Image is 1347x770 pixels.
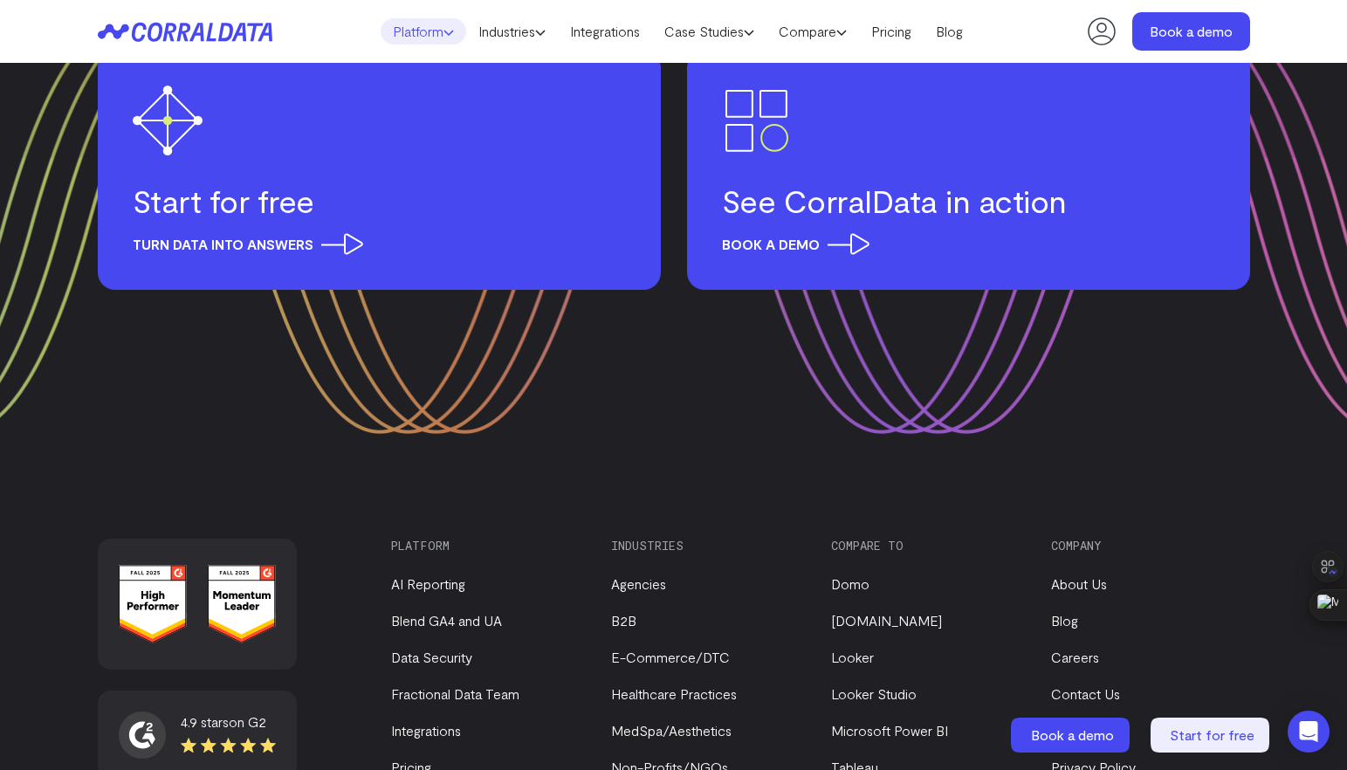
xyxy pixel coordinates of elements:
a: [DOMAIN_NAME] [831,612,942,629]
a: Domo [831,575,869,592]
a: Book a demo [1011,718,1133,753]
div: 4.9 stars [181,712,276,732]
a: Integrations [558,18,652,45]
a: Blog [1051,612,1078,629]
a: Fractional Data Team [391,685,519,702]
a: Start for free Turn data into answers [98,51,661,290]
a: See CorralData in action Book a demo [687,51,1250,290]
a: MedSpa/Aesthetics [611,722,732,739]
div: Open Intercom Messenger [1288,711,1330,753]
a: Industries [466,18,558,45]
a: Case Studies [652,18,766,45]
h3: Industries [611,539,801,553]
span: Book a demo [722,233,869,255]
a: Looker Studio [831,685,917,702]
a: About Us [1051,575,1107,592]
a: Pricing [859,18,924,45]
a: Platform [381,18,466,45]
a: Contact Us [1051,685,1120,702]
a: E-Commerce/DTC [611,649,730,665]
a: Start for free [1151,718,1273,753]
a: B2B [611,612,636,629]
span: Turn data into answers [133,233,363,255]
a: AI Reporting [391,575,465,592]
a: Healthcare Practices [611,685,737,702]
a: Looker [831,649,874,665]
span: Book a demo [1031,726,1114,743]
a: Blog [924,18,975,45]
h3: Start for free [133,182,626,220]
a: Microsoft Power BI [831,722,948,739]
h3: Platform [391,539,581,553]
a: Agencies [611,575,666,592]
a: 4.9 starson G2 [119,712,276,759]
a: Book a demo [1132,12,1250,51]
a: Compare [766,18,859,45]
a: Blend GA4 and UA [391,612,502,629]
a: Careers [1051,649,1099,665]
span: on G2 [229,713,266,730]
a: Data Security [391,649,472,665]
h3: Compare to [831,539,1021,553]
h3: Company [1051,539,1241,553]
span: Start for free [1170,726,1254,743]
a: Integrations [391,722,461,739]
h3: See CorralData in action [722,182,1215,220]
